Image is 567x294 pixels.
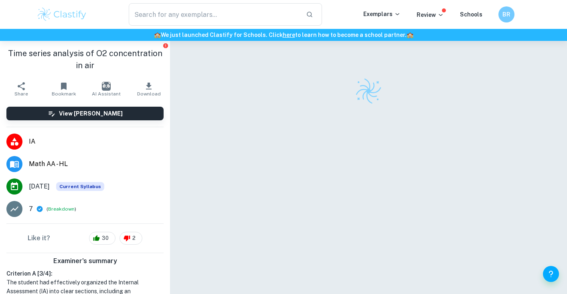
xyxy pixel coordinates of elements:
[36,6,87,22] img: Clastify logo
[6,107,164,120] button: View [PERSON_NAME]
[85,78,128,100] button: AI Assistant
[43,78,85,100] button: Bookmark
[2,30,565,39] h6: We just launched Clastify for Schools. Click to learn how to become a school partner.
[102,82,111,91] img: AI Assistant
[502,10,511,19] h6: BR
[137,91,161,97] span: Download
[128,234,140,242] span: 2
[29,137,164,146] span: IA
[407,32,413,38] span: 🏫
[6,269,164,278] h6: Criterion A [ 3 / 4 ]:
[97,234,113,242] span: 30
[29,159,164,169] span: Math AA - HL
[543,266,559,282] button: Help and Feedback
[6,47,164,71] h1: Time series analysis of O2 concentration in air
[354,77,383,105] img: Clastify logo
[162,43,168,49] button: Report issue
[89,232,115,245] div: 30
[47,205,76,213] span: ( )
[129,3,300,26] input: Search for any exemplars...
[59,109,123,118] h6: View [PERSON_NAME]
[48,205,75,213] button: Breakdown
[56,182,104,191] span: Current Syllabus
[52,91,76,97] span: Bookmark
[14,91,28,97] span: Share
[283,32,295,38] a: here
[119,232,142,245] div: 2
[498,6,514,22] button: BR
[56,182,104,191] div: This exemplar is based on the current syllabus. Feel free to refer to it for inspiration/ideas wh...
[128,78,170,100] button: Download
[363,10,401,18] p: Exemplars
[29,204,33,214] p: 7
[417,10,444,19] p: Review
[92,91,121,97] span: AI Assistant
[28,233,50,243] h6: Like it?
[460,11,482,18] a: Schools
[154,32,161,38] span: 🏫
[29,182,50,191] span: [DATE]
[3,256,167,266] h6: Examiner's summary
